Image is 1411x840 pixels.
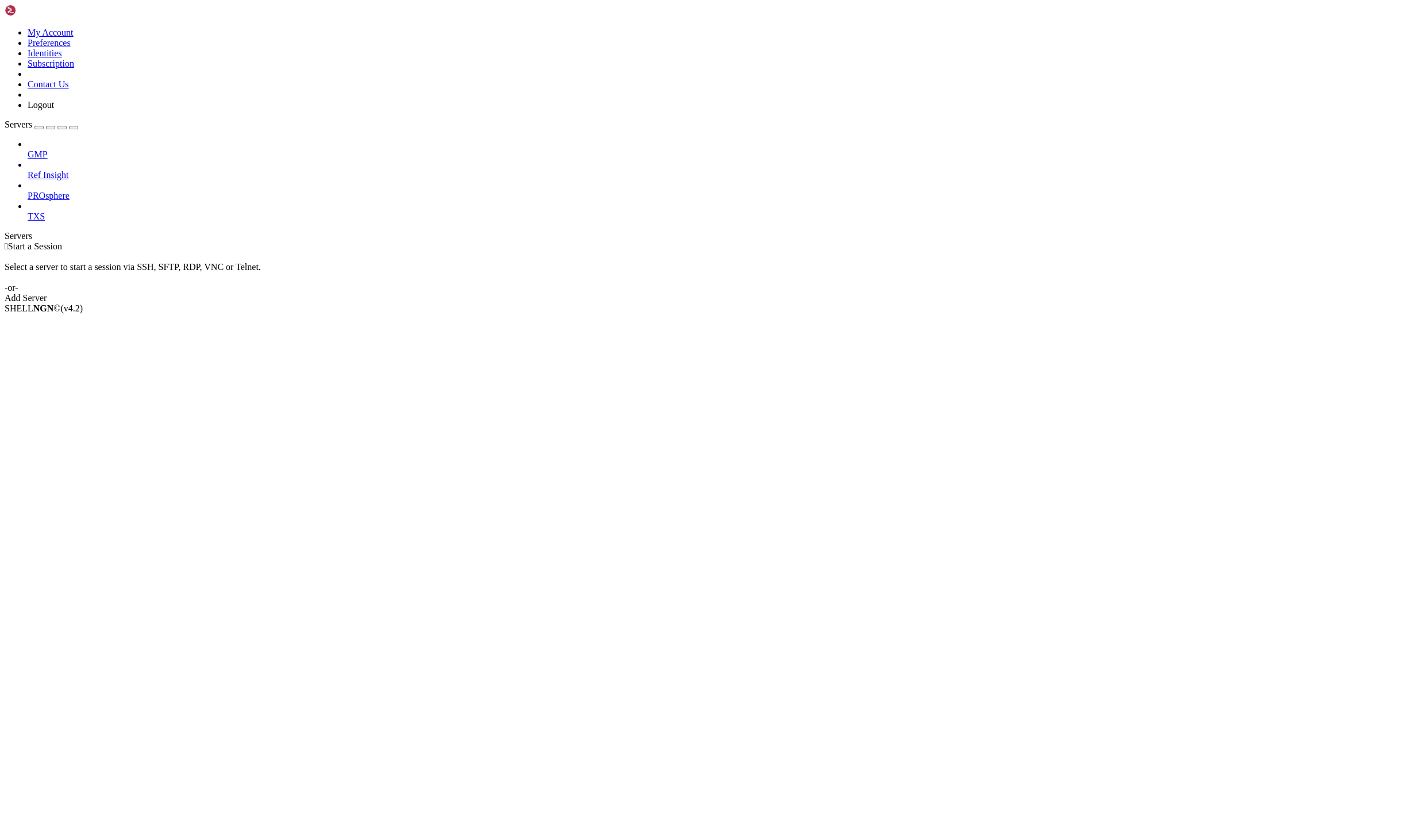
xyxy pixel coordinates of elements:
[28,211,1406,222] a: TXS
[5,241,8,251] span: 
[28,48,62,58] a: Identities
[5,120,78,129] a: Servers
[33,303,54,313] b: NGN
[28,191,70,201] span: PROsphere
[5,5,71,16] img: Shellngn
[28,170,69,180] span: Ref Insight
[28,201,1406,222] li: TXS
[28,139,1406,160] li: GMP
[28,160,1406,180] li: Ref Insight
[5,252,1406,293] div: Select a server to start a session via SSH, SFTP, RDP, VNC or Telnet. -or-
[28,191,1406,201] a: PROsphere
[5,231,1406,241] div: Servers
[28,170,1406,180] a: Ref Insight
[28,59,74,68] a: Subscription
[28,211,45,221] span: TXS
[28,79,69,89] a: Contact Us
[5,303,83,313] span: SHELL ©
[61,303,83,313] span: 4.2.0
[28,38,71,48] a: Preferences
[28,28,74,37] a: My Account
[28,149,1406,160] a: GMP
[5,120,32,129] span: Servers
[8,241,62,251] span: Start a Session
[28,149,48,159] span: GMP
[5,293,1406,303] div: Add Server
[28,180,1406,201] li: PROsphere
[28,100,54,110] a: Logout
